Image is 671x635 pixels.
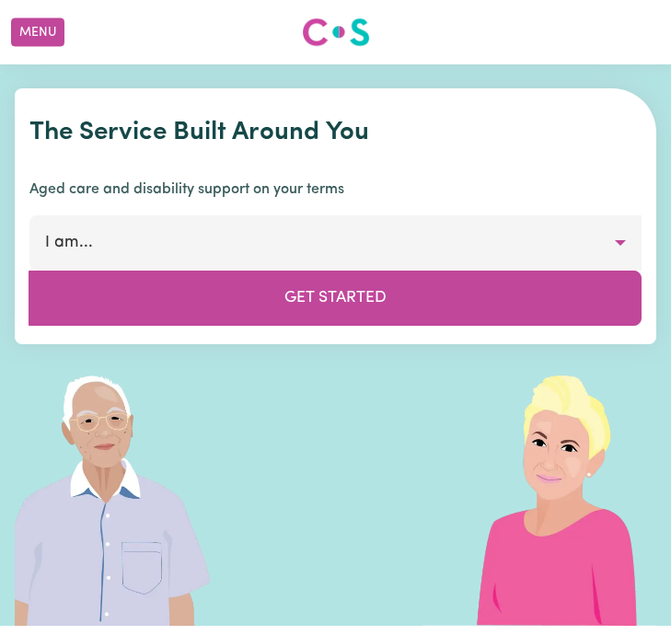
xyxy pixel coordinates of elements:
[11,18,64,47] button: Menu
[29,179,642,201] p: Aged care and disability support on your terms
[302,16,370,49] img: Careseekers logo
[29,215,642,271] button: I am...
[302,11,370,53] a: Careseekers logo
[29,118,642,149] h1: The Service Built Around You
[29,271,642,326] button: Get Started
